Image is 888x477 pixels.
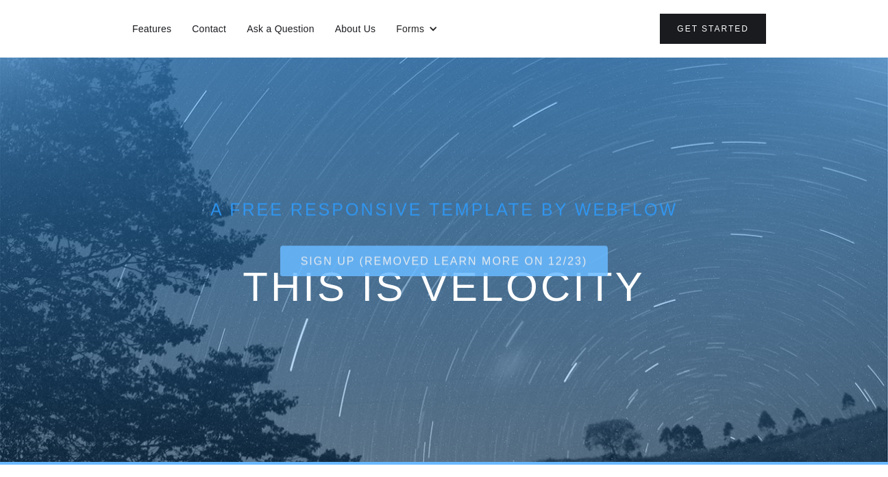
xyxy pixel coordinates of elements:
a: Contact [185,20,233,38]
a: Get Started [660,14,766,44]
a: About Us [328,20,383,38]
div: Forms [389,19,445,39]
a: Ask a Question [240,20,321,38]
div: A free reSPonsive template by webflow [122,201,766,218]
a: sign up (removed learn more on 12/23) [280,245,608,276]
a: Features [125,20,178,38]
div: Forms [396,22,424,36]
